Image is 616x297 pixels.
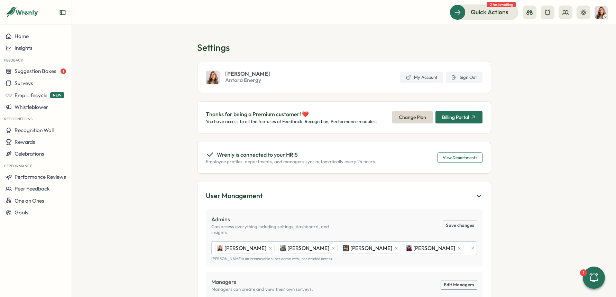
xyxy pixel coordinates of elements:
[15,150,44,157] span: Celebrations
[206,159,376,165] p: Employee profiles, departments, and managers sync automatically every 24 hours.
[206,110,377,119] p: Thanks for being a Premium customer! ❤️
[206,191,263,201] div: User Management
[197,41,491,54] h1: Settings
[211,215,344,224] p: Admins
[15,127,54,133] span: Recognition Wall
[406,245,412,251] img: Kat Haynes
[206,191,482,201] button: User Management
[217,245,223,251] img: Becky Romero
[15,80,33,86] span: Surveys
[343,245,349,251] img: Sebastien Lounis
[59,9,66,16] button: Expand sidebar
[580,269,587,276] div: 1
[443,221,477,230] button: Save changes
[15,68,56,74] span: Suggestion Boxes
[217,150,298,159] p: Wrenly is connected to your HRIS
[450,4,518,20] button: Quick Actions
[15,185,50,192] span: Peer Feedback
[211,224,344,236] p: Can access everything including settings, dashboard, and insights
[435,111,482,123] button: Billing Portal
[280,245,286,251] img: Ronnie Cuadro
[206,71,220,84] img: Becky Romero
[211,257,477,261] p: [PERSON_NAME] is an irremovable super admin with unrestricted access.
[441,280,477,289] a: Edit Managers
[15,45,33,51] span: Insights
[61,68,66,74] span: 1
[414,74,438,81] span: My Account
[225,76,270,84] span: Antora Energy
[460,74,477,81] span: Sign Out
[443,153,477,163] span: View Departments
[438,152,482,163] button: View Departments
[287,244,329,252] span: [PERSON_NAME]
[206,119,377,125] p: You have access to all the features of Feedback, Recognition, Performance modules.
[392,111,433,123] button: Change Plan
[446,72,482,83] button: Sign Out
[15,174,66,180] span: Performance Reviews
[471,8,508,17] span: Quick Actions
[442,115,469,120] span: Billing Portal
[211,278,313,286] p: Managers
[225,71,270,76] span: [PERSON_NAME]
[400,72,443,83] a: My Account
[15,209,28,216] span: Goals
[487,2,516,7] span: 2 tasks waiting
[583,267,605,289] button: 1
[15,33,29,39] span: Home
[211,286,313,293] p: Managers can create and view their own surveys.
[50,92,64,98] span: NEW
[15,139,35,145] span: Rewards
[595,6,608,19] img: Becky Romero
[350,244,392,252] span: [PERSON_NAME]
[15,197,44,204] span: One on Ones
[15,104,48,110] span: Whistleblower
[413,244,455,252] span: [PERSON_NAME]
[224,244,266,252] span: [PERSON_NAME]
[399,111,426,123] span: Change Plan
[15,92,47,99] span: Emp Lifecycle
